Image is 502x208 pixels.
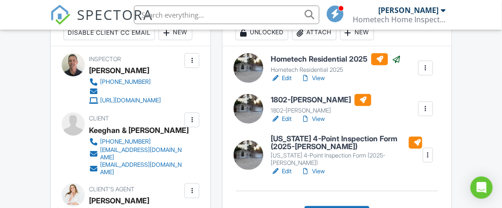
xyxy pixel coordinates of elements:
[159,25,192,40] div: New
[470,176,493,199] div: Open Intercom Messenger
[50,5,70,25] img: The Best Home Inspection Software - Spectora
[271,94,371,106] h6: 1802-[PERSON_NAME]
[100,138,151,145] div: [PHONE_NUMBER]
[50,13,153,32] a: SPECTORA
[271,66,401,74] div: Hometech Residential 2025
[100,97,161,104] div: [URL][DOMAIN_NAME]
[134,6,319,24] input: Search everything...
[77,5,153,24] span: SPECTORA
[271,167,292,176] a: Edit
[301,114,325,124] a: View
[353,15,446,24] div: Hometech Home Inspections
[89,96,161,105] a: [URL][DOMAIN_NAME]
[100,161,182,176] div: [EMAIL_ADDRESS][DOMAIN_NAME]
[89,115,109,122] span: Client
[271,135,422,151] h6: [US_STATE] 4-Point Inspection Form (2025-[PERSON_NAME])
[301,167,325,176] a: View
[340,25,374,40] div: New
[89,161,182,176] a: [EMAIL_ADDRESS][DOMAIN_NAME]
[89,194,149,208] a: [PERSON_NAME]
[301,74,325,83] a: View
[89,123,189,137] div: Keeghan & [PERSON_NAME]
[271,94,371,114] a: 1802-[PERSON_NAME] 1802-[PERSON_NAME]
[271,135,422,167] a: [US_STATE] 4-Point Inspection Form (2025-[PERSON_NAME]) [US_STATE] 4-Point Inspection Form (2025-...
[89,56,121,63] span: Inspector
[89,186,134,193] span: Client's Agent
[271,53,401,65] h6: Hometech Residential 2025
[271,53,401,74] a: Hometech Residential 2025 Hometech Residential 2025
[100,78,151,86] div: [PHONE_NUMBER]
[271,74,292,83] a: Edit
[235,25,288,40] div: Unlocked
[271,114,292,124] a: Edit
[100,146,182,161] div: [EMAIL_ADDRESS][DOMAIN_NAME]
[292,25,337,40] div: Attach
[89,63,149,77] div: [PERSON_NAME]
[271,152,422,167] div: [US_STATE] 4-Point Inspection Form (2025-[PERSON_NAME])
[89,146,182,161] a: [EMAIL_ADDRESS][DOMAIN_NAME]
[379,6,439,15] div: [PERSON_NAME]
[271,107,371,114] div: 1802-[PERSON_NAME]
[89,137,182,146] a: [PHONE_NUMBER]
[89,77,161,87] a: [PHONE_NUMBER]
